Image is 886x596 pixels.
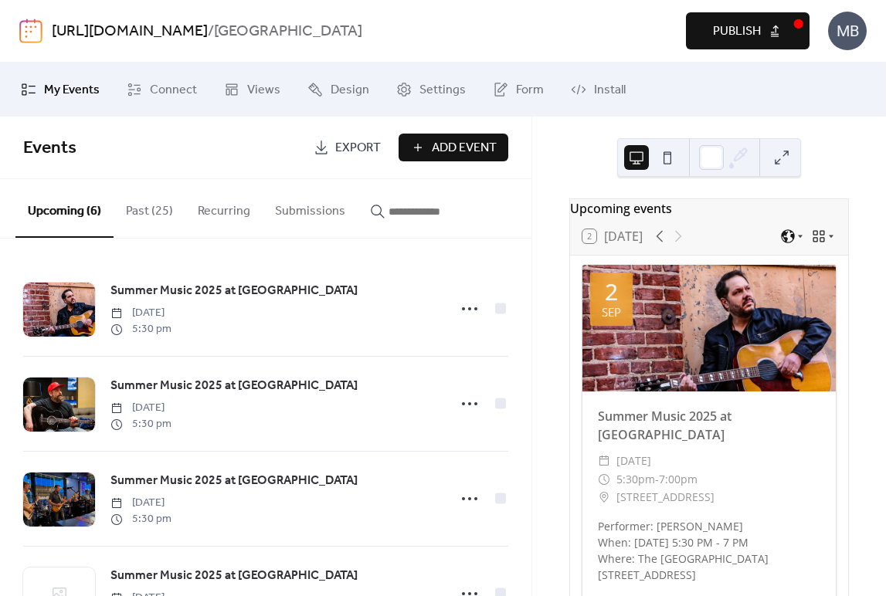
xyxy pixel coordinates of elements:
[331,81,369,100] span: Design
[110,416,171,432] span: 5:30 pm
[594,81,626,100] span: Install
[110,281,358,301] a: Summer Music 2025 at [GEOGRAPHIC_DATA]
[655,470,659,489] span: -
[598,452,610,470] div: ​
[44,81,100,100] span: My Events
[110,400,171,416] span: [DATE]
[214,17,362,46] b: [GEOGRAPHIC_DATA]
[602,306,621,318] div: Sep
[15,179,114,238] button: Upcoming (6)
[110,511,171,527] span: 5:30 pm
[52,17,208,46] a: [URL][DOMAIN_NAME]
[616,452,651,470] span: [DATE]
[481,69,555,110] a: Form
[212,69,292,110] a: Views
[559,69,637,110] a: Install
[110,282,358,300] span: Summer Music 2025 at [GEOGRAPHIC_DATA]
[110,567,358,585] span: Summer Music 2025 at [GEOGRAPHIC_DATA]
[110,321,171,337] span: 5:30 pm
[713,22,761,41] span: Publish
[616,488,715,506] span: [STREET_ADDRESS]
[419,81,466,100] span: Settings
[385,69,477,110] a: Settings
[686,12,810,49] button: Publish
[432,139,497,157] span: Add Event
[208,17,214,46] b: /
[110,471,358,491] a: Summer Music 2025 at [GEOGRAPHIC_DATA]
[263,179,358,236] button: Submissions
[582,518,836,583] div: Performer: [PERSON_NAME] When: [DATE] 5:30 PM - 7 PM Where: The [GEOGRAPHIC_DATA] [STREET_ADDRESS]
[19,19,42,43] img: logo
[110,376,358,396] a: Summer Music 2025 at [GEOGRAPHIC_DATA]
[247,81,280,100] span: Views
[570,199,848,218] div: Upcoming events
[516,81,544,100] span: Form
[335,139,381,157] span: Export
[296,69,381,110] a: Design
[302,134,392,161] a: Export
[115,69,209,110] a: Connect
[9,69,111,110] a: My Events
[605,280,618,303] div: 2
[23,131,76,165] span: Events
[110,377,358,395] span: Summer Music 2025 at [GEOGRAPHIC_DATA]
[659,470,698,489] span: 7:00pm
[616,470,655,489] span: 5:30pm
[185,179,263,236] button: Recurring
[582,407,836,444] div: Summer Music 2025 at [GEOGRAPHIC_DATA]
[150,81,197,100] span: Connect
[114,179,185,236] button: Past (25)
[110,305,171,321] span: [DATE]
[598,470,610,489] div: ​
[828,12,867,50] div: MB
[110,495,171,511] span: [DATE]
[110,566,358,586] a: Summer Music 2025 at [GEOGRAPHIC_DATA]
[110,472,358,490] span: Summer Music 2025 at [GEOGRAPHIC_DATA]
[399,134,508,161] button: Add Event
[598,488,610,506] div: ​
